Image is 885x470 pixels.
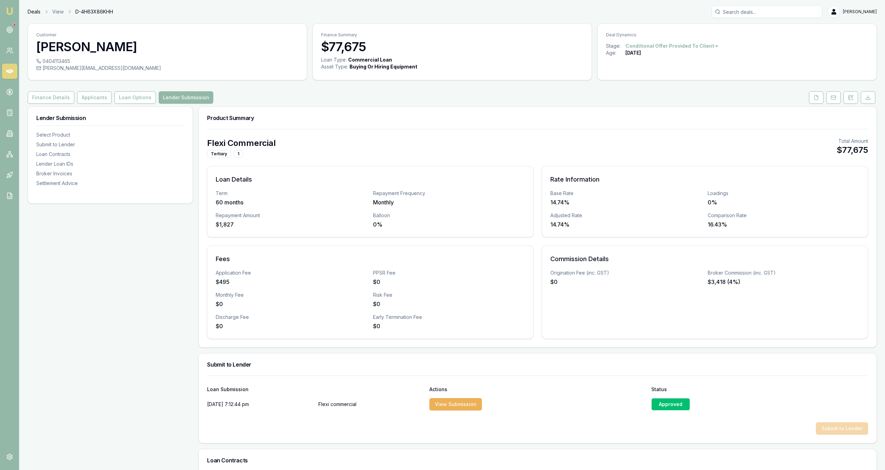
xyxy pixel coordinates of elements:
div: Settlement Advice [36,180,184,187]
div: Stage: [606,43,625,49]
span: [PERSON_NAME] [843,9,877,15]
div: Loan Submission [207,387,424,392]
div: $0 [373,322,525,330]
div: Base Rate [550,190,702,197]
div: $0 [550,278,702,286]
div: Risk Fee [373,292,525,298]
div: Comparison Rate [708,212,859,219]
p: Deal Dynamics [606,32,868,38]
div: $0 [216,322,367,330]
div: Broker Commission (inc. GST) [708,269,859,276]
div: $0 [216,300,367,308]
div: Loan Type: [321,56,347,63]
div: Approved [651,398,690,411]
input: Search deals [711,6,822,18]
div: Loadings [708,190,859,197]
p: Flexi commercial [318,397,424,411]
div: $3,418 (4%) [708,278,859,286]
h3: Submit to Lender [207,362,868,367]
div: 14.74% [550,198,702,206]
button: Finance Details [28,91,74,104]
button: Loan Options [114,91,156,104]
a: Deals [28,8,40,15]
h2: Flexi Commercial [207,138,276,149]
div: Total Amount [837,138,868,145]
a: View [52,8,64,15]
div: $495 [216,278,367,286]
div: Loan Contracts [36,151,184,158]
div: PPSR Fee [373,269,525,276]
div: $77,675 [837,145,868,156]
div: Buying Or Hiring Equipment [350,63,417,70]
h3: [PERSON_NAME] [36,40,298,54]
button: Applicants [77,91,112,104]
div: [PERSON_NAME][EMAIL_ADDRESS][DOMAIN_NAME] [36,65,298,72]
div: [DATE] 7:12:44 pm [207,397,313,411]
div: Select Product [36,131,184,138]
div: Age: [606,49,625,56]
div: Monthly Fee [216,292,367,298]
button: View Submission [429,398,482,411]
div: 0404113465 [36,58,298,65]
h3: Product Summary [207,115,868,121]
div: Submit to Lender [36,141,184,148]
div: 16.43% [708,220,859,229]
span: D-4H63X86KHH [75,8,113,15]
div: Monthly [373,198,525,206]
img: emu-icon-u.png [6,7,14,15]
a: Loan Options [113,91,157,104]
p: Customer [36,32,298,38]
h3: $77,675 [321,40,583,54]
div: 60 months [216,198,367,206]
div: Commercial Loan [348,56,392,63]
div: Actions [429,387,646,392]
div: Origination Fee (inc. GST) [550,269,702,276]
div: Asset Type : [321,63,348,70]
button: Lender Submission [159,91,213,104]
div: 1 [234,150,243,158]
div: Application Fee [216,269,367,276]
div: Adjusted Rate [550,212,702,219]
div: Tertiary [207,150,231,158]
div: Early Termination Fee [373,314,525,321]
h3: Loan Details [216,175,525,184]
div: 0% [373,220,525,229]
button: Conditional Offer Provided To Client [625,43,719,49]
div: $1,827 [216,220,367,229]
a: Finance Details [28,91,76,104]
div: Balloon [373,212,525,219]
a: Lender Submission [157,91,215,104]
div: Repayment Amount [216,212,367,219]
div: Broker Invoices [36,170,184,177]
div: [DATE] [625,49,641,56]
div: 0% [708,198,859,206]
div: $0 [373,278,525,286]
p: Finance Summary [321,32,583,38]
div: Repayment Frequency [373,190,525,197]
div: Term [216,190,367,197]
h3: Rate Information [550,175,859,184]
h3: Loan Contracts [207,458,868,463]
nav: breadcrumb [28,8,113,15]
h3: Lender Submission [36,115,184,121]
div: $0 [373,300,525,308]
h3: Commission Details [550,254,859,264]
div: Lender Loan IDs [36,160,184,167]
div: Discharge Fee [216,314,367,321]
h3: Fees [216,254,525,264]
div: Status [651,387,868,392]
div: 14.74% [550,220,702,229]
a: Applicants [76,91,113,104]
